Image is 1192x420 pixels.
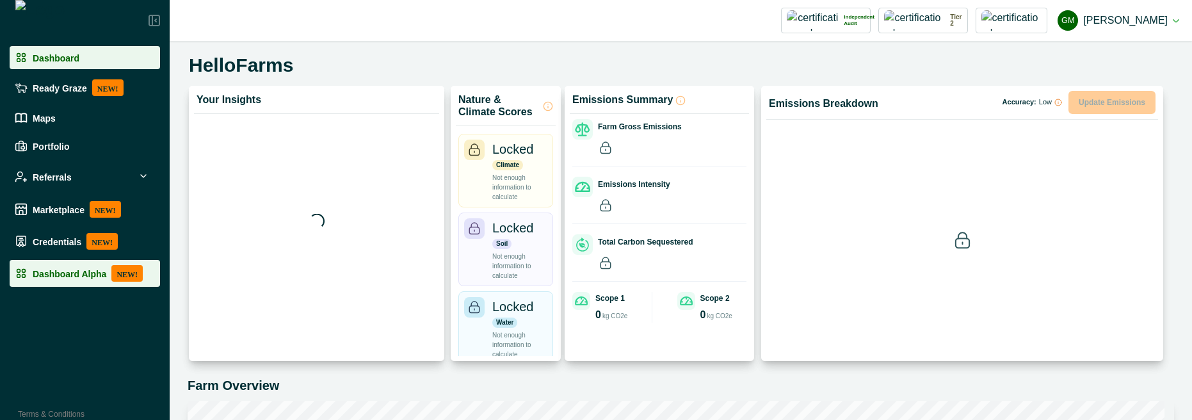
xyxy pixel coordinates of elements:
[572,93,673,106] p: Emissions Summary
[492,160,523,170] p: Climate
[33,172,72,182] p: Referrals
[1068,91,1156,114] button: Update Emissions
[492,173,547,202] p: Not enough information to calculate
[33,52,79,63] p: Dashboard
[884,10,945,31] img: certification logo
[33,236,81,246] p: Credentials
[10,260,160,287] a: Dashboard AlphaNEW!
[707,311,732,321] p: kg CO2e
[595,293,625,304] p: Scope 1
[10,46,160,69] a: Dashboard
[492,140,534,159] p: Locked
[33,204,85,214] p: Marketplace
[787,10,839,31] img: certification logo
[1058,5,1179,36] button: Gayathri Menakath[PERSON_NAME]
[700,293,730,304] p: Scope 2
[844,14,874,27] p: Independent Audit
[33,113,56,123] p: Maps
[598,236,693,248] p: Total Carbon Sequestered
[781,8,871,33] button: certification logoIndependent Audit
[1039,99,1052,106] span: Low
[10,74,160,101] a: Ready GrazeNEW!
[10,134,160,157] a: Portfolio
[598,121,682,133] p: Farm Gross Emissions
[981,10,1042,31] img: certification logo
[33,268,106,279] p: Dashboard Alpha
[492,239,511,249] p: Soil
[1003,99,1062,106] p: Accuracy:
[189,54,293,77] h5: HelloFarms
[197,93,261,106] p: Your Insights
[188,378,1174,393] h5: Farm Overview
[492,297,534,316] p: Locked
[950,14,962,27] p: Tier 2
[602,311,627,321] p: kg CO2e
[492,330,547,359] p: Not enough information to calculate
[92,79,124,96] p: NEW!
[492,318,517,328] p: Water
[18,410,85,419] a: Terms & Conditions
[458,93,540,118] p: Nature & Climate Scores
[10,196,160,223] a: MarketplaceNEW!
[492,252,547,280] p: Not enough information to calculate
[10,228,160,255] a: CredentialsNEW!
[769,97,878,109] p: Emissions Breakdown
[86,233,118,250] p: NEW!
[10,106,160,129] a: Maps
[111,265,143,282] p: NEW!
[595,310,601,320] p: 0
[492,218,534,238] p: Locked
[33,83,87,93] p: Ready Graze
[598,179,670,190] p: Emissions Intensity
[90,201,121,218] p: NEW!
[33,141,70,151] p: Portfolio
[700,310,706,320] p: 0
